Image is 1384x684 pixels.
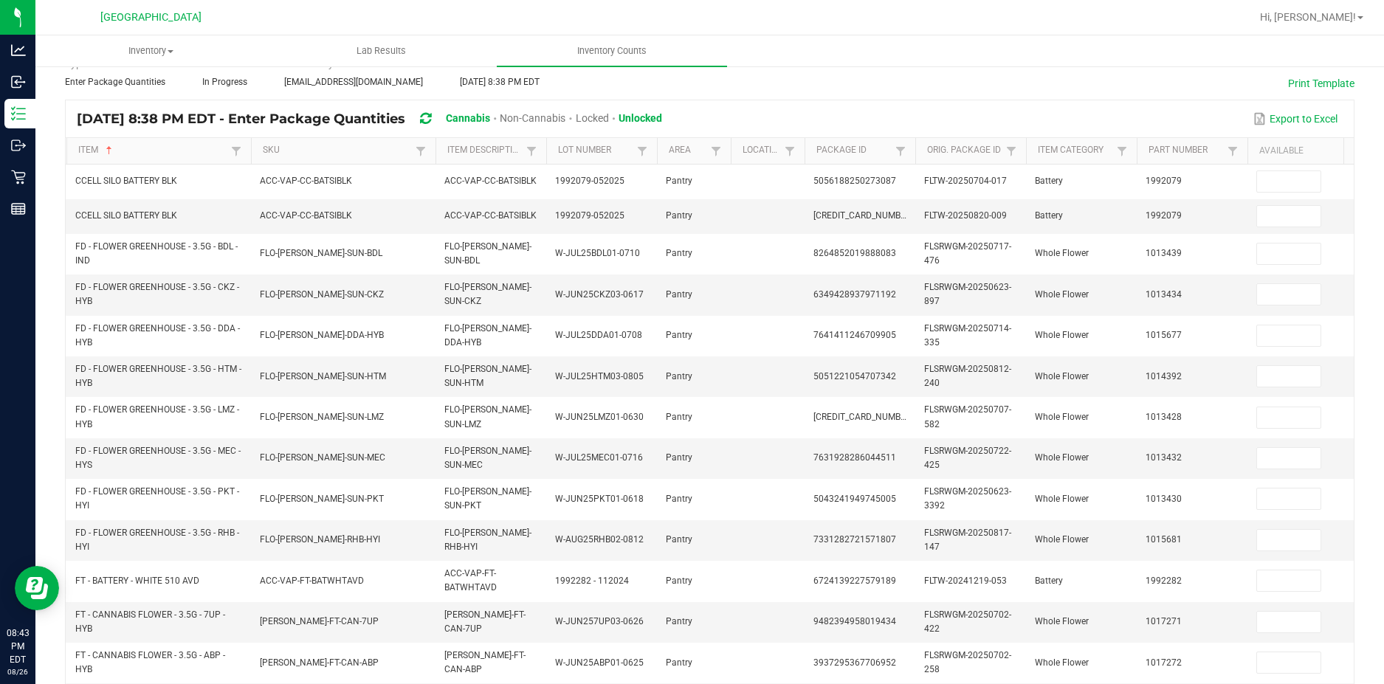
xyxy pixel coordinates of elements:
span: 7631928286044511 [813,452,896,463]
span: FLSRWGM-20250623-3392 [924,486,1011,511]
span: FT - CANNABIS FLOWER - 3.5G - 7UP - HYB [75,609,225,634]
span: [EMAIL_ADDRESS][DOMAIN_NAME] [284,77,423,87]
span: FD - FLOWER GREENHOUSE - 3.5G - CKZ - HYB [75,282,239,306]
a: Filter [707,142,725,160]
span: Cannabis [446,112,490,124]
span: FLTW-20241219-053 [924,576,1007,586]
span: FLO-[PERSON_NAME]-RHB-HYI [444,528,531,552]
span: Pantry [666,534,692,545]
span: ACC-VAP-CC-BATSIBLK [260,210,352,221]
span: W-JUL25BDL01-0710 [555,248,640,258]
span: Battery [1035,576,1063,586]
span: Non-Cannabis [500,112,565,124]
span: Pantry [666,657,692,668]
a: ItemSortable [78,145,227,156]
span: W-JUL25HTM03-0805 [555,371,644,381]
span: Pantry [666,371,692,381]
a: Item CategorySortable [1038,145,1112,156]
inline-svg: Inbound [11,75,26,89]
span: ACC-VAP-CC-BATSIBLK [444,210,537,221]
span: Battery [1035,210,1063,221]
span: Whole Flower [1035,494,1089,504]
a: AreaSortable [669,145,706,156]
span: [CREDIT_CARD_NUMBER] [813,412,913,422]
span: W-JUN25CKZ03-0617 [555,289,644,300]
span: 5051221054707342 [813,371,896,381]
span: Pantry [666,412,692,422]
span: 3937295367706952 [813,657,896,668]
span: 1992282 [1146,576,1182,586]
span: FLO-[PERSON_NAME]-SUN-CKZ [444,282,531,306]
span: ACC-VAP-FT-BATWHTAVD [260,576,364,586]
span: FLO-[PERSON_NAME]-SUN-HTM [444,364,531,388]
span: 7331282721571807 [813,534,896,545]
span: Pantry [666,210,692,221]
span: FLSRWGM-20250702-258 [924,650,1011,674]
span: 1017271 [1146,616,1182,626]
a: Item DescriptionSortable [447,145,522,156]
span: FD - FLOWER GREENHOUSE - 3.5G - HTM - HYB [75,364,241,388]
span: 1015681 [1146,534,1182,545]
span: CCELL SILO BATTERY BLK [75,176,177,186]
span: FLO-[PERSON_NAME]-SUN-HTM [260,371,386,381]
span: FLSRWGM-20250717-476 [924,241,1011,266]
span: Pantry [666,494,692,504]
span: [PERSON_NAME]-FT-CAN-ABP [444,650,526,674]
span: 6349428937971192 [813,289,896,300]
inline-svg: Retail [11,170,26,184]
a: Filter [412,142,430,160]
span: FLSRWGM-20250714-335 [924,323,1011,348]
a: Filter [892,142,909,160]
span: 6724139227579189 [813,576,896,586]
a: Lot NumberSortable [558,145,633,156]
th: Available [1247,138,1358,165]
span: FLSRWGM-20250623-897 [924,282,1011,306]
inline-svg: Reports [11,201,26,216]
span: ACC-VAP-CC-BATSIBLK [444,176,537,186]
span: W-JUN25PKT01-0618 [555,494,644,504]
span: 1013434 [1146,289,1182,300]
span: [DATE] 8:38 PM EDT [460,77,540,87]
span: [GEOGRAPHIC_DATA] [100,11,202,24]
span: CCELL SILO BATTERY BLK [75,210,177,221]
span: FLTW-20250820-009 [924,210,1007,221]
a: Part NumberSortable [1149,145,1223,156]
span: FLO-[PERSON_NAME]-SUN-LMZ [444,404,531,429]
span: W-JUL25MEC01-0716 [555,452,643,463]
span: FLSRWGM-20250722-425 [924,446,1011,470]
span: [PERSON_NAME]-FT-CAN-ABP [260,657,379,668]
a: Package IdSortable [816,145,891,156]
span: W-AUG25RHB02-0812 [555,534,644,545]
span: Pantry [666,248,692,258]
button: Export to Excel [1250,106,1341,131]
span: Inventory Counts [557,44,667,58]
span: FLO-[PERSON_NAME]-DDA-HYB [444,323,531,348]
a: Orig. Package IdSortable [927,145,1002,156]
span: Unlocked [619,112,662,124]
a: Filter [227,142,245,160]
span: FLTW-20250704-017 [924,176,1007,186]
span: FLSRWGM-20250817-147 [924,528,1011,552]
span: 1013439 [1146,248,1182,258]
span: 1992079 [1146,210,1182,221]
span: FT - BATTERY - WHITE 510 AVD [75,576,199,586]
span: Whole Flower [1035,412,1089,422]
a: Filter [1224,142,1242,160]
span: 1013428 [1146,412,1182,422]
span: FD - FLOWER GREENHOUSE - 3.5G - RHB - HYI [75,528,239,552]
div: [DATE] 8:38 PM EDT - Enter Package Quantities [77,106,673,133]
span: Pantry [666,289,692,300]
inline-svg: Outbound [11,138,26,153]
p: 08/26 [7,666,29,677]
span: 1992282 - 112024 [555,576,629,586]
span: Whole Flower [1035,330,1089,340]
span: 5043241949745005 [813,494,896,504]
span: 1992079 [1146,176,1182,186]
a: Lab Results [266,35,496,66]
span: 1015677 [1146,330,1182,340]
a: Inventory [35,35,266,66]
span: FD - FLOWER GREENHOUSE - 3.5G - MEC - HYS [75,446,241,470]
span: ACC-VAP-FT-BATWHTAVD [444,568,497,593]
span: Whole Flower [1035,534,1089,545]
span: FLO-[PERSON_NAME]-SUN-LMZ [260,412,384,422]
